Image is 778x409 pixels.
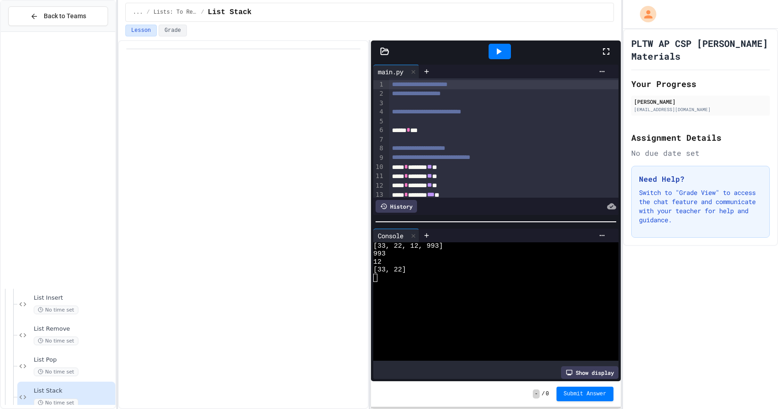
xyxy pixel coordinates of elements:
div: 10 [373,163,385,172]
div: main.py [373,67,408,77]
div: 5 [373,117,385,126]
h2: Assignment Details [631,131,770,144]
span: 993 [373,250,386,258]
span: Back to Teams [44,11,86,21]
div: History [376,200,417,213]
span: Submit Answer [564,390,607,398]
span: 12 [373,258,381,266]
button: Submit Answer [556,387,614,401]
h1: PLTW AP CSP [PERSON_NAME] Materials [631,37,770,62]
div: main.py [373,65,419,78]
span: Lists: To Reviews [154,9,197,16]
span: 0 [546,390,549,398]
span: List Stack [208,7,252,18]
span: - [533,389,540,399]
div: 1 [373,80,385,89]
div: Show display [561,366,618,379]
div: 7 [373,135,385,144]
h2: Your Progress [631,77,770,90]
div: 2 [373,89,385,98]
div: [EMAIL_ADDRESS][DOMAIN_NAME] [634,106,767,113]
span: [33, 22, 12, 993] [373,242,443,250]
button: Back to Teams [8,6,108,26]
span: No time set [34,306,78,314]
div: 9 [373,153,385,163]
span: [33, 22] [373,266,406,274]
div: 6 [373,126,385,135]
div: Console [373,229,419,242]
span: List Stack [34,387,113,395]
p: Switch to "Grade View" to access the chat feature and communicate with your teacher for help and ... [639,188,762,225]
div: My Account [630,4,659,25]
iframe: chat widget [740,373,769,400]
span: No time set [34,368,78,376]
span: / [201,9,204,16]
span: / [541,390,545,398]
span: List Pop [34,356,113,364]
span: List Remove [34,325,113,333]
div: 4 [373,107,385,117]
div: 13 [373,190,385,199]
div: No due date set [631,148,770,158]
div: [PERSON_NAME] [634,97,767,106]
span: No time set [34,337,78,345]
button: Grade [159,25,187,36]
button: Lesson [125,25,157,36]
div: 8 [373,144,385,153]
span: No time set [34,399,78,407]
h3: Need Help? [639,174,762,184]
div: 11 [373,172,385,181]
div: 3 [373,99,385,108]
span: ... [133,9,143,16]
iframe: chat widget [702,333,769,372]
div: Console [373,231,408,240]
div: 12 [373,181,385,190]
span: List Insert [34,294,113,302]
span: / [146,9,149,16]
